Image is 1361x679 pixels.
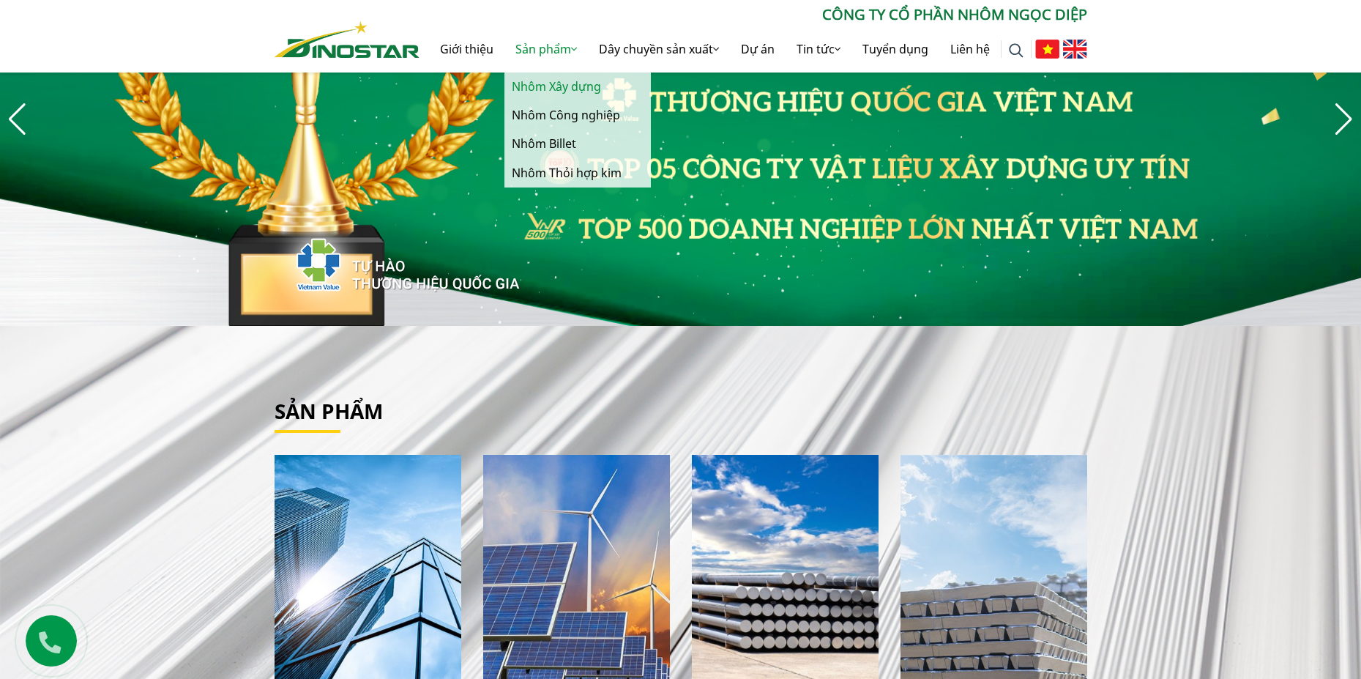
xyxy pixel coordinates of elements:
[504,26,588,73] a: Sản phẩm
[504,73,651,101] a: Nhôm Xây dựng
[730,26,786,73] a: Dự án
[786,26,851,73] a: Tin tức
[1063,40,1087,59] img: English
[253,212,522,311] img: thqg
[275,18,420,57] a: Nhôm Dinostar
[7,103,27,136] div: Previous slide
[429,26,504,73] a: Giới thiệu
[1334,103,1354,136] div: Next slide
[275,397,383,425] a: Sản phẩm
[588,26,730,73] a: Dây chuyền sản xuất
[1035,40,1059,59] img: Tiếng Việt
[939,26,1001,73] a: Liên hệ
[851,26,939,73] a: Tuyển dụng
[504,101,651,130] a: Nhôm Công nghiệp
[504,159,651,188] a: Nhôm Thỏi hợp kim
[504,130,651,158] a: Nhôm Billet
[1009,43,1023,58] img: search
[275,21,420,58] img: Nhôm Dinostar
[420,4,1087,26] p: CÔNG TY CỔ PHẦN NHÔM NGỌC DIỆP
